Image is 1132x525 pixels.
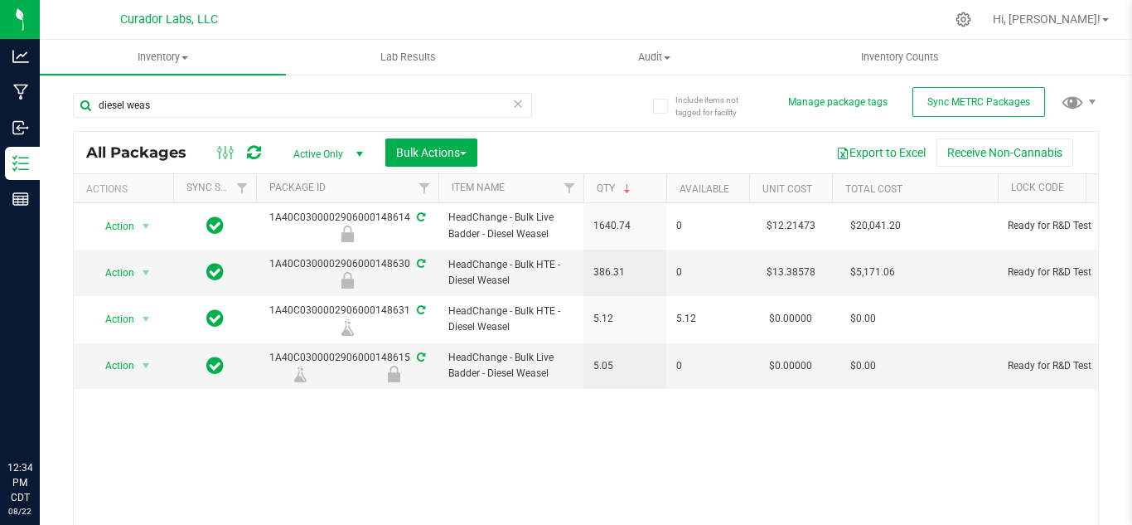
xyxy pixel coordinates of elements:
[512,93,524,114] span: Clear
[120,12,218,27] span: Curador Labs, LLC
[7,460,32,505] p: 12:34 PM CDT
[927,96,1030,108] span: Sync METRC Packages
[842,260,903,284] span: $5,171.06
[269,182,326,193] a: Package ID
[254,303,441,335] div: 1A40C0300002906000148631
[749,296,832,343] td: $0.00000
[12,191,29,207] inline-svg: Reports
[777,40,1023,75] a: Inventory Counts
[749,343,832,389] td: $0.00000
[12,119,29,136] inline-svg: Inbound
[1008,358,1112,374] span: Ready for R&D Test
[842,307,884,331] span: $0.00
[86,183,167,195] div: Actions
[12,155,29,172] inline-svg: Inventory
[254,319,441,336] div: Lab Sample
[593,358,656,374] span: 5.05
[40,40,286,75] a: Inventory
[206,354,224,377] span: In Sync
[680,183,729,195] a: Available
[676,358,739,374] span: 0
[396,146,467,159] span: Bulk Actions
[347,366,441,382] div: Ready for R&D Test
[593,265,656,280] span: 386.31
[531,40,777,75] a: Audit
[448,304,573,335] span: HeadChange - Bulk HTE - Diesel Weasel
[254,350,441,382] div: 1A40C0300002906000148615
[953,12,974,27] div: Manage settings
[385,139,477,167] button: Bulk Actions
[7,505,32,518] p: 08/22
[414,352,425,363] span: Sync from Compliance System
[993,12,1101,26] span: Hi, [PERSON_NAME]!
[90,261,135,284] span: Action
[414,304,425,316] span: Sync from Compliance System
[448,210,573,241] span: HeadChange - Bulk Live Badder - Diesel Weasel
[136,215,157,238] span: select
[414,211,425,223] span: Sync from Compliance System
[136,308,157,331] span: select
[1008,218,1112,234] span: Ready for R&D Test
[358,50,458,65] span: Lab Results
[40,50,286,65] span: Inventory
[593,311,656,327] span: 5.12
[254,256,441,289] div: 1A40C0300002906000148630
[136,354,157,377] span: select
[749,203,832,250] td: $12.21473
[17,392,66,442] iframe: Resource center
[452,182,505,193] a: Item Name
[90,354,135,377] span: Action
[73,93,532,118] input: Search Package ID, Item Name, SKU, Lot or Part Number...
[254,272,441,289] div: Ready for R&D Test
[448,257,573,289] span: HeadChange - Bulk HTE - Diesel Weasel
[842,214,909,238] span: $20,041.20
[286,40,532,75] a: Lab Results
[229,174,256,202] a: Filter
[593,218,656,234] span: 1640.74
[411,174,438,202] a: Filter
[254,366,347,382] div: Lab Sample
[676,311,739,327] span: 5.12
[825,139,936,167] button: Export to Excel
[186,182,250,193] a: Sync Status
[676,218,739,234] span: 0
[912,87,1045,117] button: Sync METRC Packages
[206,260,224,284] span: In Sync
[597,182,634,194] a: Qty
[414,258,425,270] span: Sync from Compliance System
[842,354,884,378] span: $0.00
[12,48,29,65] inline-svg: Analytics
[206,307,224,330] span: In Sync
[1008,265,1112,280] span: Ready for R&D Test
[206,214,224,237] span: In Sync
[1011,182,1064,193] a: Lock Code
[254,226,441,242] div: Ready for R&D Test
[676,265,739,280] span: 0
[254,210,441,242] div: 1A40C0300002906000148614
[49,390,69,410] iframe: Resource center unread badge
[936,139,1073,167] button: Receive Non-Cannabis
[448,350,573,382] span: HeadChange - Bulk Live Badder - Diesel Weasel
[749,250,832,296] td: $13.38578
[90,308,135,331] span: Action
[12,84,29,100] inline-svg: Manufacturing
[839,50,961,65] span: Inventory Counts
[762,183,812,195] a: Unit Cost
[136,261,157,284] span: select
[532,50,776,65] span: Audit
[86,143,203,162] span: All Packages
[90,215,135,238] span: Action
[845,183,902,195] a: Total Cost
[788,95,888,109] button: Manage package tags
[556,174,583,202] a: Filter
[675,94,758,119] span: Include items not tagged for facility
